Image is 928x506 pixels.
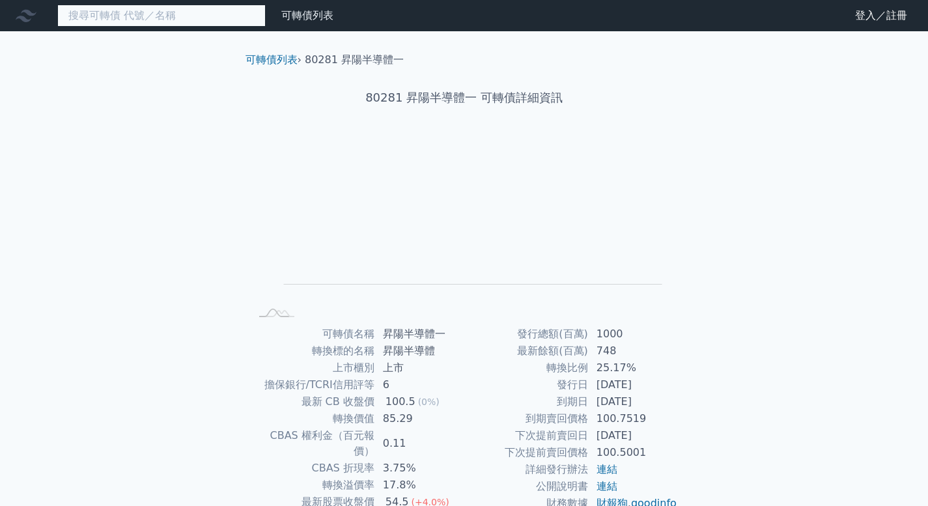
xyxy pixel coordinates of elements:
td: 25.17% [589,359,678,376]
a: 可轉債列表 [246,53,298,66]
a: 登入／註冊 [845,5,918,26]
td: 發行日 [464,376,589,393]
td: 擔保銀行/TCRI信用評等 [251,376,375,393]
td: 上市櫃別 [251,359,375,376]
td: 下次提前賣回價格 [464,444,589,461]
h1: 80281 昇陽半導體一 可轉債詳細資訊 [235,89,694,107]
td: [DATE] [589,393,678,410]
td: 詳細發行辦法 [464,461,589,478]
li: 80281 昇陽半導體一 [305,52,404,68]
span: (0%) [418,397,440,407]
td: 轉換價值 [251,410,375,427]
td: 17.8% [375,477,464,494]
div: 100.5 [383,394,418,410]
input: 搜尋可轉債 代號／名稱 [57,5,266,27]
a: 連結 [597,463,617,475]
td: 下次提前賣回日 [464,427,589,444]
td: 發行總額(百萬) [464,326,589,343]
td: 0.11 [375,427,464,460]
td: 公開說明書 [464,478,589,495]
td: 100.5001 [589,444,678,461]
td: CBAS 權利金（百元報價） [251,427,375,460]
a: 可轉債列表 [281,9,333,21]
td: 昇陽半導體 [375,343,464,359]
td: 轉換比例 [464,359,589,376]
td: 到期賣回價格 [464,410,589,427]
td: 3.75% [375,460,464,477]
td: [DATE] [589,427,678,444]
li: › [246,52,302,68]
g: Chart [272,148,662,303]
td: 最新 CB 收盤價 [251,393,375,410]
td: 昇陽半導體一 [375,326,464,343]
td: CBAS 折現率 [251,460,375,477]
td: 748 [589,343,678,359]
td: 1000 [589,326,678,343]
td: 上市 [375,359,464,376]
td: 6 [375,376,464,393]
a: 連結 [597,480,617,492]
div: 聊天小工具 [863,443,928,506]
td: 最新餘額(百萬) [464,343,589,359]
td: 轉換溢價率 [251,477,375,494]
td: 到期日 [464,393,589,410]
iframe: Chat Widget [863,443,928,506]
td: 可轉債名稱 [251,326,375,343]
td: 100.7519 [589,410,678,427]
td: 轉換標的名稱 [251,343,375,359]
td: [DATE] [589,376,678,393]
td: 85.29 [375,410,464,427]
